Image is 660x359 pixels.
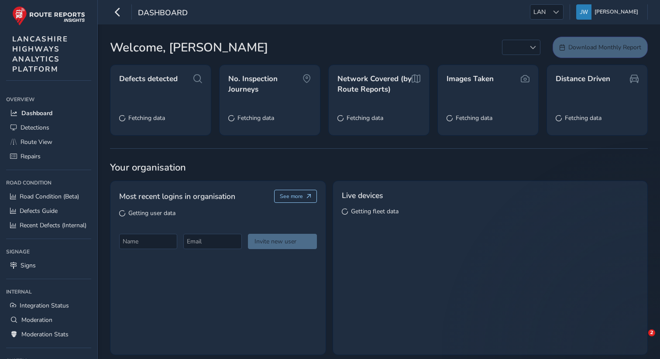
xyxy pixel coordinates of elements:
[119,74,178,84] span: Defects detected
[183,234,241,249] input: Email
[6,218,91,232] a: Recent Defects (Internal)
[21,109,52,117] span: Dashboard
[530,5,549,19] span: LAN
[280,193,303,200] span: See more
[630,329,651,350] iframe: Intercom live chat
[6,298,91,313] a: Integration Status
[21,261,36,270] span: Signs
[119,191,235,202] span: Most recent logins in organisation
[6,258,91,273] a: Signs
[6,327,91,342] a: Moderation Stats
[456,114,492,122] span: Fetching data
[6,204,91,218] a: Defects Guide
[6,120,91,135] a: Detections
[110,161,648,174] span: Your organisation
[648,329,655,336] span: 2
[576,4,591,20] img: diamond-layout
[337,74,412,94] span: Network Covered (by Route Reports)
[20,207,58,215] span: Defects Guide
[21,123,49,132] span: Detections
[6,313,91,327] a: Moderation
[6,106,91,120] a: Dashboard
[447,74,494,84] span: Images Taken
[274,190,317,203] button: See more
[6,189,91,204] a: Road Condition (Beta)
[119,234,177,249] input: Name
[6,176,91,189] div: Road Condition
[138,7,188,20] span: Dashboard
[565,114,602,122] span: Fetching data
[21,316,52,324] span: Moderation
[347,114,383,122] span: Fetching data
[6,149,91,164] a: Repairs
[21,138,52,146] span: Route View
[21,330,69,338] span: Moderation Stats
[20,192,79,201] span: Road Condition (Beta)
[576,4,641,20] button: [PERSON_NAME]
[20,301,69,310] span: Integration Status
[351,207,399,215] span: Getting fleet data
[342,190,383,201] span: Live devices
[110,38,268,57] span: Welcome, [PERSON_NAME]
[595,4,638,20] span: [PERSON_NAME]
[556,74,610,84] span: Distance Driven
[228,74,302,94] span: No. Inspection Journeys
[12,6,85,26] img: rr logo
[237,114,274,122] span: Fetching data
[20,221,86,229] span: Recent Defects (Internal)
[6,93,91,106] div: Overview
[6,285,91,298] div: Internal
[6,245,91,258] div: Signage
[128,114,165,122] span: Fetching data
[12,34,68,74] span: LANCASHIRE HIGHWAYS ANALYTICS PLATFORM
[6,135,91,149] a: Route View
[21,152,41,161] span: Repairs
[128,209,175,217] span: Getting user data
